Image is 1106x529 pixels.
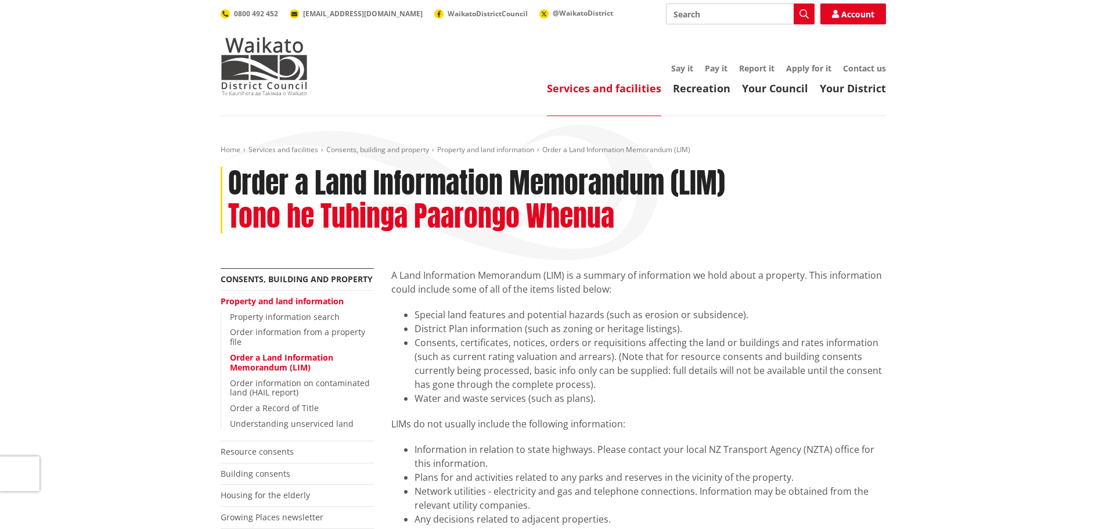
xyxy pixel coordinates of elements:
[739,63,774,74] a: Report it
[391,417,886,431] p: LIMs do not usually include the following information:
[415,336,886,391] li: Consents, certificates, notices, orders or requisitions affecting the land or buildings and rates...
[230,352,333,373] a: Order a Land Information Memorandum (LIM)
[228,200,614,233] h2: Tono he Tuhinga Paarongo Whenua
[221,490,310,501] a: Housing for the elderly
[547,81,661,95] a: Services and facilities
[539,8,613,18] a: @WaikatoDistrict
[290,9,423,19] a: [EMAIL_ADDRESS][DOMAIN_NAME]
[415,442,886,470] li: Information in relation to state highways. Please contact your local NZ Transport Agency (NZTA) o...
[248,145,318,154] a: Services and facilities
[230,311,340,322] a: Property information search
[326,145,429,154] a: Consents, building and property
[221,37,308,95] img: Waikato District Council - Te Kaunihera aa Takiwaa o Waikato
[221,145,886,155] nav: breadcrumb
[303,9,423,19] span: [EMAIL_ADDRESS][DOMAIN_NAME]
[671,63,693,74] a: Say it
[230,418,354,429] a: Understanding unserviced land
[820,3,886,24] a: Account
[221,468,290,479] a: Building consents
[391,268,886,296] p: A Land Information Memorandum (LIM) is a summary of information we hold about a property. This in...
[786,63,831,74] a: Apply for it
[221,446,294,457] a: Resource consents
[234,9,278,19] span: 0800 492 452
[434,9,528,19] a: WaikatoDistrictCouncil
[221,274,373,285] a: Consents, building and property
[230,402,319,413] a: Order a Record of Title
[221,512,323,523] a: Growing Places newsletter
[843,63,886,74] a: Contact us
[415,308,886,322] li: Special land features and potential hazards (such as erosion or subsidence).
[448,9,528,19] span: WaikatoDistrictCouncil
[415,391,886,405] li: Water and waste services (such as plans).
[221,296,344,307] a: Property and land information
[666,3,815,24] input: Search input
[673,81,730,95] a: Recreation
[415,322,886,336] li: District Plan information (such as zoning or heritage listings).
[415,470,886,484] li: Plans for and activities related to any parks and reserves in the vicinity of the property.
[553,8,613,18] span: @WaikatoDistrict
[437,145,534,154] a: Property and land information
[221,145,240,154] a: Home
[705,63,727,74] a: Pay it
[542,145,690,154] span: Order a Land Information Memorandum (LIM)
[742,81,808,95] a: Your Council
[221,9,278,19] a: 0800 492 452
[230,377,370,398] a: Order information on contaminated land (HAIL report)
[228,167,725,200] h1: Order a Land Information Memorandum (LIM)
[230,326,365,347] a: Order information from a property file
[820,81,886,95] a: Your District
[415,484,886,512] li: Network utilities - electricity and gas and telephone connections. Information may be obtained fr...
[415,512,886,526] li: Any decisions related to adjacent properties.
